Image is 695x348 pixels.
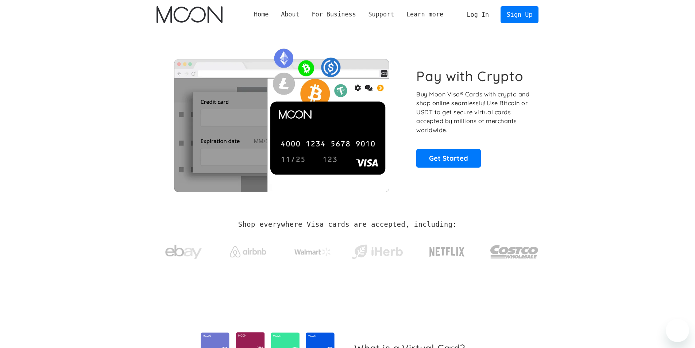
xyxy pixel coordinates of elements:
a: home [157,6,223,23]
a: Sign Up [501,6,538,23]
a: Home [248,10,275,19]
a: Walmart [285,240,340,260]
img: Airbnb [230,246,266,257]
div: For Business [306,10,362,19]
img: Netflix [429,243,465,261]
div: Support [368,10,394,19]
h2: Shop everywhere Visa cards are accepted, including: [238,221,457,229]
div: About [275,10,305,19]
a: Get Started [416,149,481,167]
a: Airbnb [221,239,275,261]
img: ebay [165,241,202,264]
img: Moon Cards let you spend your crypto anywhere Visa is accepted. [157,43,406,192]
div: About [281,10,300,19]
div: For Business [312,10,356,19]
a: Costco [490,231,539,269]
img: Moon Logo [157,6,223,23]
a: Netflix [414,236,480,265]
a: ebay [157,233,211,267]
div: Learn more [400,10,449,19]
img: Costco [490,238,539,265]
h1: Pay with Crypto [416,68,524,84]
a: Log In [461,7,495,23]
a: iHerb [350,235,404,265]
div: Support [362,10,400,19]
p: Buy Moon Visa® Cards with crypto and shop online seamlessly! Use Bitcoin or USDT to get secure vi... [416,90,530,135]
iframe: Кнопка запуска окна обмена сообщениями [666,319,689,342]
img: Walmart [294,248,331,256]
img: iHerb [350,242,404,261]
div: Learn more [406,10,443,19]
